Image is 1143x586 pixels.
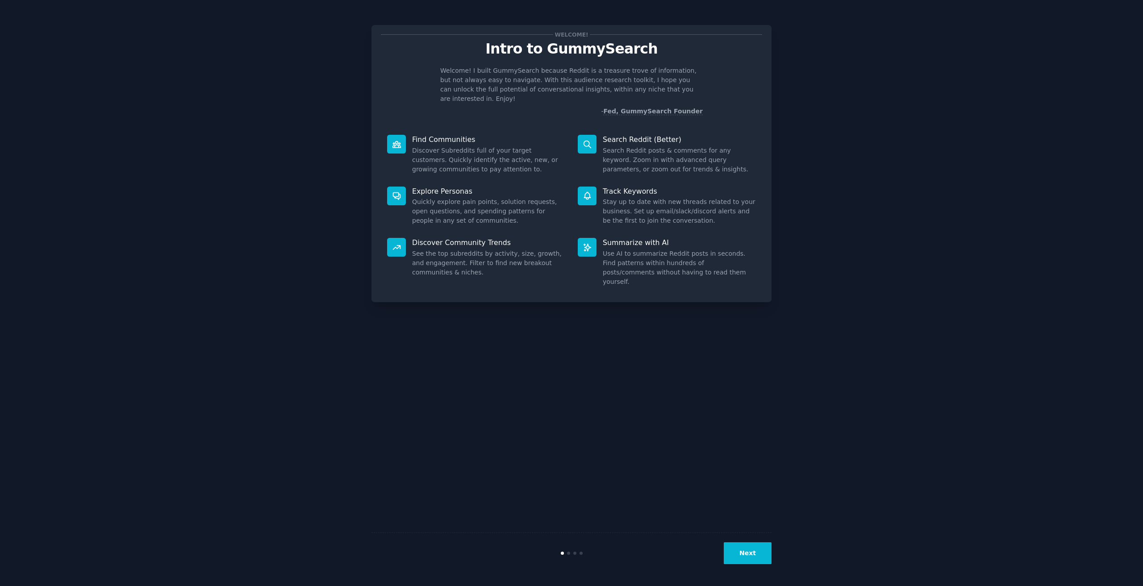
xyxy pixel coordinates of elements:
dd: Use AI to summarize Reddit posts in seconds. Find patterns within hundreds of posts/comments with... [603,249,756,287]
dd: Discover Subreddits full of your target customers. Quickly identify the active, new, or growing c... [412,146,565,174]
p: Search Reddit (Better) [603,135,756,144]
div: - [601,107,703,116]
span: Welcome! [553,30,590,39]
dd: See the top subreddits by activity, size, growth, and engagement. Filter to find new breakout com... [412,249,565,277]
p: Discover Community Trends [412,238,565,247]
p: Intro to GummySearch [381,41,762,57]
a: Fed, GummySearch Founder [603,108,703,115]
dd: Search Reddit posts & comments for any keyword. Zoom in with advanced query parameters, or zoom o... [603,146,756,174]
p: Track Keywords [603,187,756,196]
p: Find Communities [412,135,565,144]
p: Summarize with AI [603,238,756,247]
button: Next [724,542,772,564]
dd: Quickly explore pain points, solution requests, open questions, and spending patterns for people ... [412,197,565,225]
p: Explore Personas [412,187,565,196]
p: Welcome! I built GummySearch because Reddit is a treasure trove of information, but not always ea... [440,66,703,104]
dd: Stay up to date with new threads related to your business. Set up email/slack/discord alerts and ... [603,197,756,225]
